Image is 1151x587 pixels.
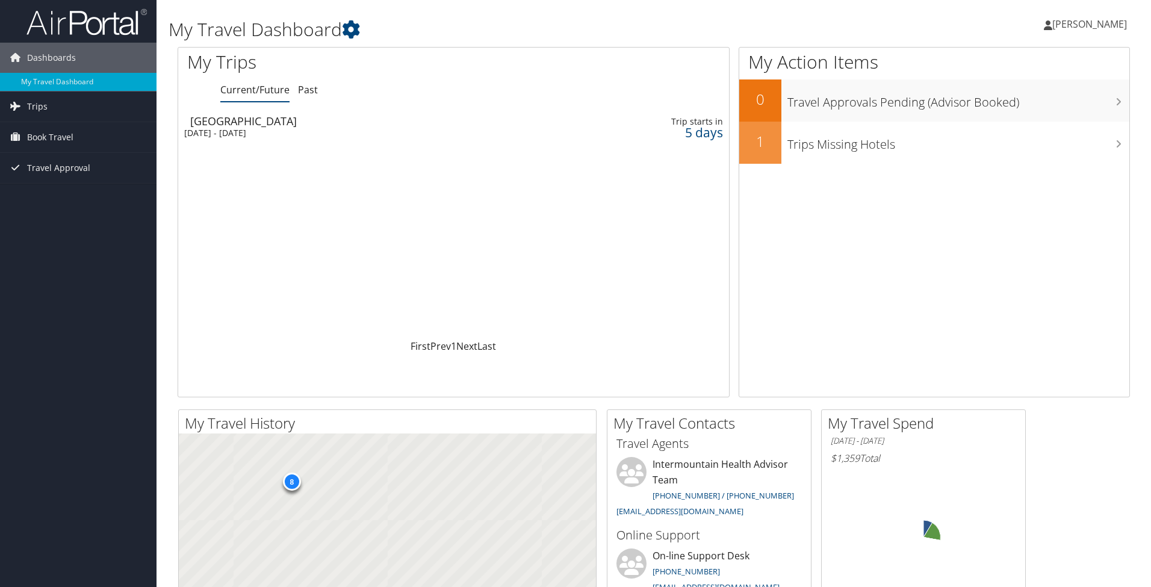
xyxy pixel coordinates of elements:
[787,130,1129,153] h3: Trips Missing Hotels
[739,49,1129,75] h1: My Action Items
[739,89,781,110] h2: 0
[739,122,1129,164] a: 1Trips Missing Hotels
[616,527,802,544] h3: Online Support
[477,340,496,353] a: Last
[831,435,1016,447] h6: [DATE] - [DATE]
[653,490,794,501] a: [PHONE_NUMBER] / [PHONE_NUMBER]
[185,413,596,433] h2: My Travel History
[26,8,147,36] img: airportal-logo.png
[27,92,48,122] span: Trips
[456,340,477,353] a: Next
[739,79,1129,122] a: 0Travel Approvals Pending (Advisor Booked)
[187,49,491,75] h1: My Trips
[831,452,860,465] span: $1,359
[739,131,781,152] h2: 1
[613,413,811,433] h2: My Travel Contacts
[190,116,525,126] div: [GEOGRAPHIC_DATA]
[451,340,456,353] a: 1
[828,413,1025,433] h2: My Travel Spend
[184,128,519,138] div: [DATE] - [DATE]
[298,83,318,96] a: Past
[27,153,90,183] span: Travel Approval
[616,506,743,517] a: [EMAIL_ADDRESS][DOMAIN_NAME]
[411,340,430,353] a: First
[831,452,1016,465] h6: Total
[653,566,720,577] a: [PHONE_NUMBER]
[597,116,723,127] div: Trip starts in
[1044,6,1139,42] a: [PERSON_NAME]
[430,340,451,353] a: Prev
[616,435,802,452] h3: Travel Agents
[610,457,808,521] li: Intermountain Health Advisor Team
[787,88,1129,111] h3: Travel Approvals Pending (Advisor Booked)
[282,473,300,491] div: 8
[597,127,723,138] div: 5 days
[169,17,816,42] h1: My Travel Dashboard
[1052,17,1127,31] span: [PERSON_NAME]
[27,43,76,73] span: Dashboards
[220,83,290,96] a: Current/Future
[27,122,73,152] span: Book Travel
